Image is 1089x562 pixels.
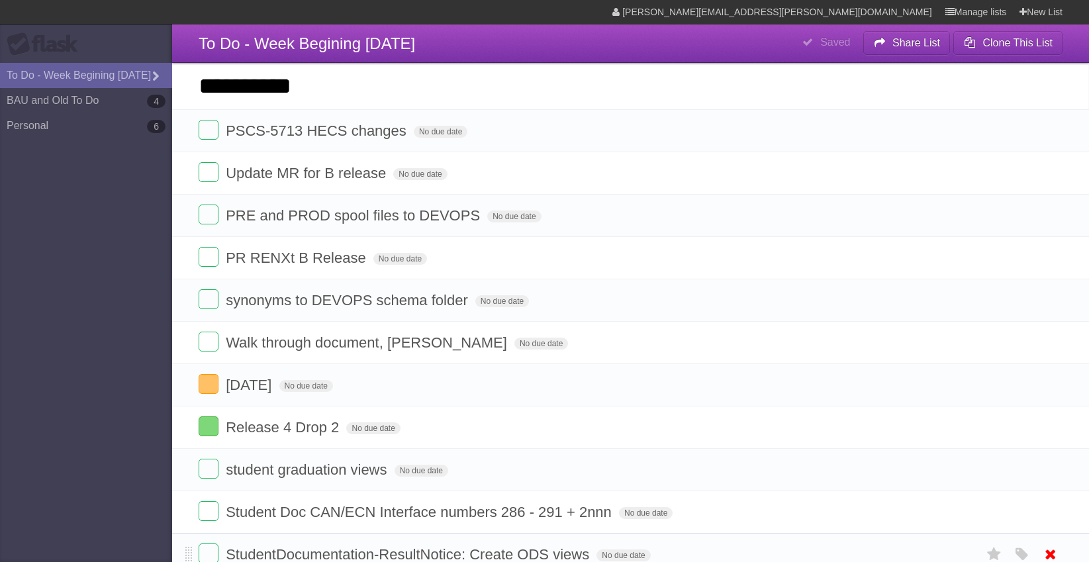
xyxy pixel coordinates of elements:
[892,37,940,48] b: Share List
[395,465,448,477] span: No due date
[393,168,447,180] span: No due date
[226,461,390,478] span: student graduation views
[199,332,218,351] label: Done
[199,289,218,309] label: Done
[199,247,218,267] label: Done
[199,416,218,436] label: Done
[619,507,673,519] span: No due date
[226,292,471,308] span: synonyms to DEVOPS schema folder
[199,374,218,394] label: Done
[199,162,218,182] label: Done
[596,549,650,561] span: No due date
[414,126,467,138] span: No due date
[199,34,415,52] span: To Do - Week Begining [DATE]
[226,250,369,266] span: PR RENXt B Release
[226,419,342,436] span: Release 4 Drop 2
[514,338,568,350] span: No due date
[820,36,850,48] b: Saved
[147,120,166,133] b: 6
[226,504,615,520] span: Student Doc CAN/ECN Interface numbers 286 - 291 + 2nnn
[373,253,427,265] span: No due date
[226,334,510,351] span: Walk through document, [PERSON_NAME]
[199,120,218,140] label: Done
[199,501,218,521] label: Done
[147,95,166,108] b: 4
[487,211,541,222] span: No due date
[226,377,275,393] span: [DATE]
[7,32,86,56] div: Flask
[475,295,529,307] span: No due date
[953,31,1063,55] button: Clone This List
[226,207,483,224] span: PRE and PROD spool files to DEVOPS
[982,37,1053,48] b: Clone This List
[346,422,400,434] span: No due date
[226,165,389,181] span: Update MR for B release
[226,122,410,139] span: PSCS-5713 HECS changes
[199,459,218,479] label: Done
[279,380,333,392] span: No due date
[863,31,951,55] button: Share List
[199,205,218,224] label: Done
